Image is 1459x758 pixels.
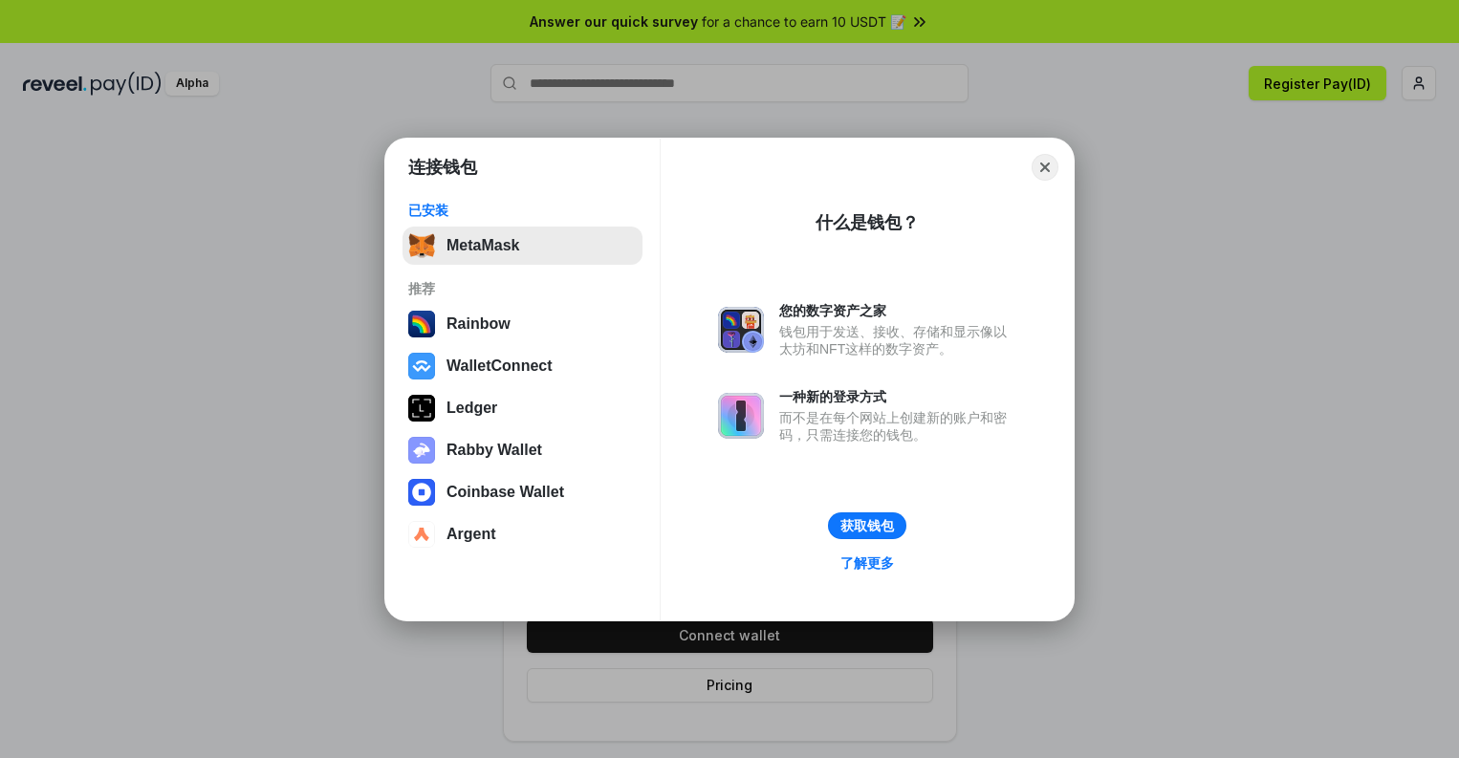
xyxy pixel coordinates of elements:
div: 您的数字资产之家 [779,302,1016,319]
button: Argent [403,515,642,553]
button: WalletConnect [403,347,642,385]
div: Rabby Wallet [446,442,542,459]
img: svg+xml,%3Csvg%20xmlns%3D%22http%3A%2F%2Fwww.w3.org%2F2000%2Fsvg%22%20fill%3D%22none%22%20viewBox... [718,393,764,439]
div: 一种新的登录方式 [779,388,1016,405]
img: svg+xml,%3Csvg%20width%3D%2228%22%20height%3D%2228%22%20viewBox%3D%220%200%2028%2028%22%20fill%3D... [408,521,435,548]
div: 而不是在每个网站上创建新的账户和密码，只需连接您的钱包。 [779,409,1016,444]
button: MetaMask [403,227,642,265]
button: Ledger [403,389,642,427]
div: Coinbase Wallet [446,484,564,501]
h1: 连接钱包 [408,156,477,179]
div: 钱包用于发送、接收、存储和显示像以太坊和NFT这样的数字资产。 [779,323,1016,357]
div: 了解更多 [840,554,894,572]
button: Coinbase Wallet [403,473,642,511]
img: svg+xml,%3Csvg%20xmlns%3D%22http%3A%2F%2Fwww.w3.org%2F2000%2Fsvg%22%20fill%3D%22none%22%20viewBox... [408,437,435,464]
div: MetaMask [446,237,519,254]
button: Rabby Wallet [403,431,642,469]
button: 获取钱包 [828,512,906,539]
div: Ledger [446,400,497,417]
img: svg+xml,%3Csvg%20xmlns%3D%22http%3A%2F%2Fwww.w3.org%2F2000%2Fsvg%22%20width%3D%2228%22%20height%3... [408,395,435,422]
div: 获取钱包 [840,517,894,534]
button: Rainbow [403,305,642,343]
button: Close [1032,154,1058,181]
div: WalletConnect [446,357,553,375]
img: svg+xml,%3Csvg%20width%3D%22120%22%20height%3D%22120%22%20viewBox%3D%220%200%20120%20120%22%20fil... [408,311,435,337]
div: Rainbow [446,315,511,333]
a: 了解更多 [829,551,905,575]
img: svg+xml,%3Csvg%20fill%3D%22none%22%20height%3D%2233%22%20viewBox%3D%220%200%2035%2033%22%20width%... [408,232,435,259]
img: svg+xml,%3Csvg%20xmlns%3D%22http%3A%2F%2Fwww.w3.org%2F2000%2Fsvg%22%20fill%3D%22none%22%20viewBox... [718,307,764,353]
div: Argent [446,526,496,543]
img: svg+xml,%3Csvg%20width%3D%2228%22%20height%3D%2228%22%20viewBox%3D%220%200%2028%2028%22%20fill%3D... [408,479,435,506]
div: 什么是钱包？ [816,211,919,234]
img: svg+xml,%3Csvg%20width%3D%2228%22%20height%3D%2228%22%20viewBox%3D%220%200%2028%2028%22%20fill%3D... [408,353,435,379]
div: 推荐 [408,280,637,297]
div: 已安装 [408,202,637,219]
